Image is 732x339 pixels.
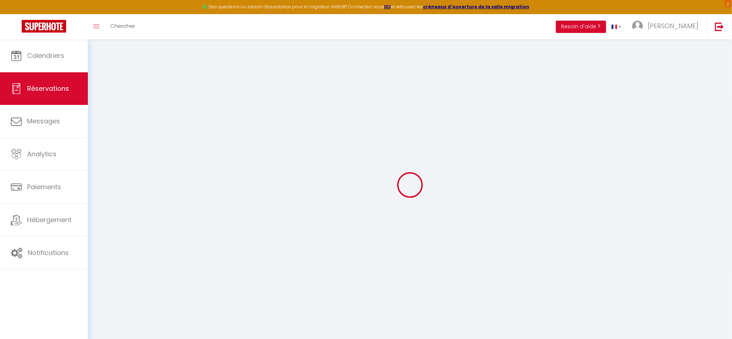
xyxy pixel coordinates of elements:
img: logout [715,22,724,31]
button: Ouvrir le widget de chat LiveChat [6,3,27,25]
a: ICI [384,4,391,10]
a: ... [PERSON_NAME] [627,14,707,39]
iframe: Chat [701,306,727,334]
a: Chercher [105,14,141,39]
span: Notifications [28,248,69,257]
img: Super Booking [22,20,66,33]
span: Réservations [27,84,69,93]
span: [PERSON_NAME] [648,21,698,30]
span: Paiements [27,182,61,191]
img: ... [632,21,643,31]
a: créneaux d'ouverture de la salle migration [423,4,529,10]
span: Calendriers [27,51,64,60]
span: Messages [27,116,60,126]
span: Chercher [110,22,135,30]
button: Besoin d'aide ? [556,21,606,33]
span: Hébergement [27,215,72,224]
span: Analytics [27,149,56,158]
